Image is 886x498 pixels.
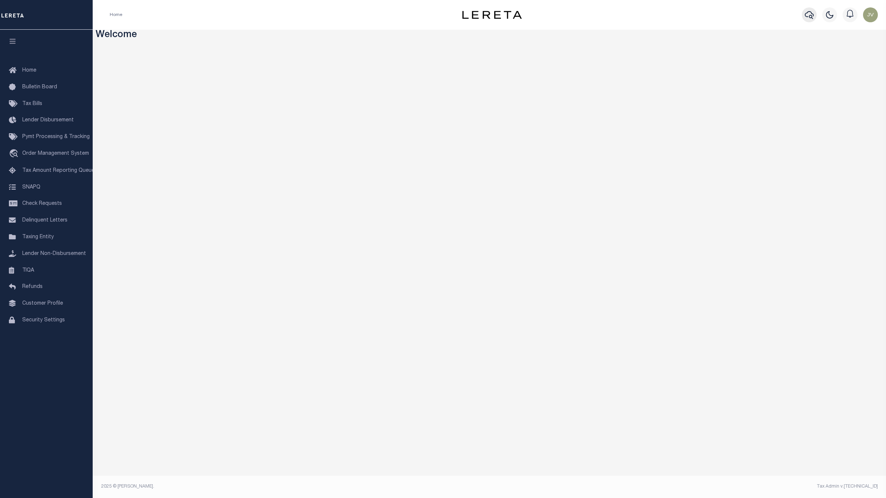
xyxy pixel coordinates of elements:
span: Bulletin Board [22,85,57,90]
span: Pymt Processing & Tracking [22,134,90,140]
i: travel_explore [9,149,21,159]
span: Check Requests [22,201,62,206]
h3: Welcome [96,30,883,41]
div: Tax Admin v.[TECHNICAL_ID] [495,483,878,490]
span: TIQA [22,268,34,273]
span: Tax Amount Reporting Queue [22,168,95,173]
span: Taxing Entity [22,235,54,240]
span: Tax Bills [22,101,42,107]
span: Delinquent Letters [22,218,67,223]
span: SNAPQ [22,184,40,190]
span: Customer Profile [22,301,63,306]
img: svg+xml;base64,PHN2ZyB4bWxucz0iaHR0cDovL3d3dy53My5vcmcvMjAwMC9zdmciIHBvaW50ZXItZXZlbnRzPSJub25lIi... [863,7,878,22]
li: Home [110,12,122,18]
img: logo-dark.svg [462,11,522,19]
div: 2025 © [PERSON_NAME]. [96,483,490,490]
span: Home [22,68,36,73]
span: Lender Disbursement [22,118,74,123]
span: Refunds [22,284,43,289]
span: Order Management System [22,151,89,156]
span: Lender Non-Disbursement [22,251,86,256]
span: Security Settings [22,318,65,323]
